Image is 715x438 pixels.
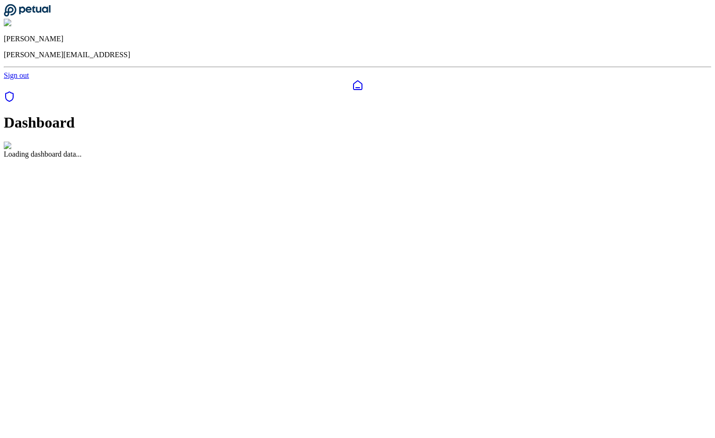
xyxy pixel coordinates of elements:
[4,91,711,104] a: SOC
[4,51,711,59] p: [PERSON_NAME][EMAIL_ADDRESS]
[4,142,27,150] img: Logo
[4,80,711,91] a: Dashboard
[4,150,711,159] div: Loading dashboard data...
[4,114,711,131] h1: Dashboard
[4,10,51,18] a: Go to Dashboard
[4,35,711,43] p: [PERSON_NAME]
[4,71,29,79] a: Sign out
[4,19,43,27] img: James Lee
